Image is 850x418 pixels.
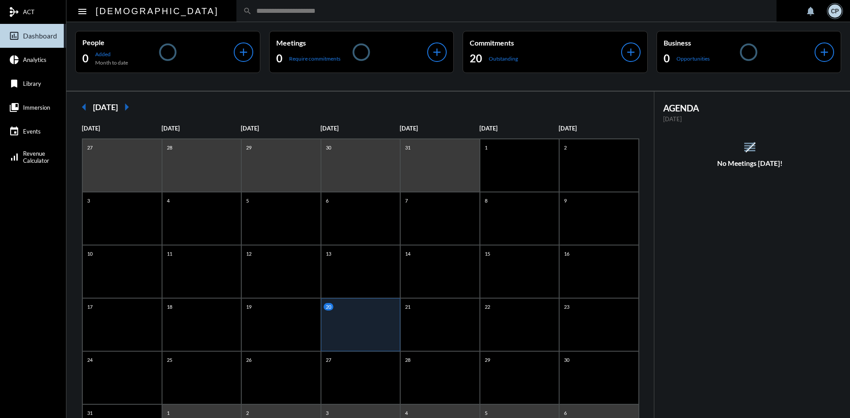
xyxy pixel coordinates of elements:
p: [DATE] [663,115,837,123]
p: 5 [244,197,251,204]
span: Events [23,128,41,135]
p: 14 [403,250,413,257]
p: Outstanding [489,55,518,62]
span: Immersion [23,104,50,111]
p: 18 [165,303,174,311]
span: Analytics [23,56,46,63]
span: Library [23,80,41,87]
p: [DATE] [241,125,321,132]
span: ACT [23,8,35,15]
p: Commitments [470,38,621,47]
p: 28 [165,144,174,151]
p: 20 [324,303,333,311]
mat-icon: notifications [805,6,816,16]
mat-icon: reorder [742,140,757,154]
p: 30 [324,144,333,151]
p: 29 [244,144,254,151]
p: 21 [403,303,413,311]
p: 4 [403,409,410,417]
p: 16 [562,250,572,257]
mat-icon: bookmark [9,78,19,89]
p: 15 [483,250,492,257]
p: 23 [562,303,572,311]
div: CP [828,4,842,18]
p: 11 [165,250,174,257]
p: [DATE] [559,125,638,132]
p: 17 [85,303,95,311]
p: 3 [324,409,331,417]
p: 29 [483,356,492,364]
p: 27 [85,144,95,151]
mat-icon: pie_chart [9,54,19,65]
mat-icon: add [625,46,637,58]
button: Toggle sidenav [73,2,91,20]
p: 28 [403,356,413,364]
p: 2 [244,409,251,417]
p: 13 [324,250,333,257]
mat-icon: Side nav toggle icon [77,6,88,17]
p: 2 [562,144,569,151]
p: 3 [85,197,92,204]
mat-icon: mediation [9,7,19,17]
p: 31 [85,409,95,417]
p: 5 [483,409,490,417]
p: 31 [403,144,413,151]
p: 1 [165,409,172,417]
p: [DATE] [162,125,241,132]
p: [DATE] [82,125,162,132]
p: [DATE] [400,125,479,132]
h2: AGENDA [663,103,837,113]
p: [DATE] [321,125,400,132]
p: 4 [165,197,172,204]
mat-icon: signal_cellular_alt [9,152,19,162]
p: 1 [483,144,490,151]
mat-icon: arrow_left [75,98,93,116]
mat-icon: event [9,126,19,137]
p: 10 [85,250,95,257]
mat-icon: search [243,7,252,15]
h5: No Meetings [DATE]! [654,159,846,167]
p: 26 [244,356,254,364]
p: 24 [85,356,95,364]
p: 25 [165,356,174,364]
h2: [DEMOGRAPHIC_DATA] [96,4,219,18]
p: 7 [403,197,410,204]
p: 9 [562,197,569,204]
mat-icon: insert_chart_outlined [9,31,19,41]
p: 6 [562,409,569,417]
mat-icon: collections_bookmark [9,102,19,113]
p: 6 [324,197,331,204]
p: 30 [562,356,572,364]
p: 12 [244,250,254,257]
span: Revenue Calculator [23,150,49,164]
mat-icon: arrow_right [118,98,135,116]
p: [DATE] [479,125,559,132]
h2: [DATE] [93,102,118,112]
p: 8 [483,197,490,204]
p: 22 [483,303,492,311]
span: Dashboard [23,32,57,40]
h2: 20 [470,51,482,65]
p: 27 [324,356,333,364]
p: 19 [244,303,254,311]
